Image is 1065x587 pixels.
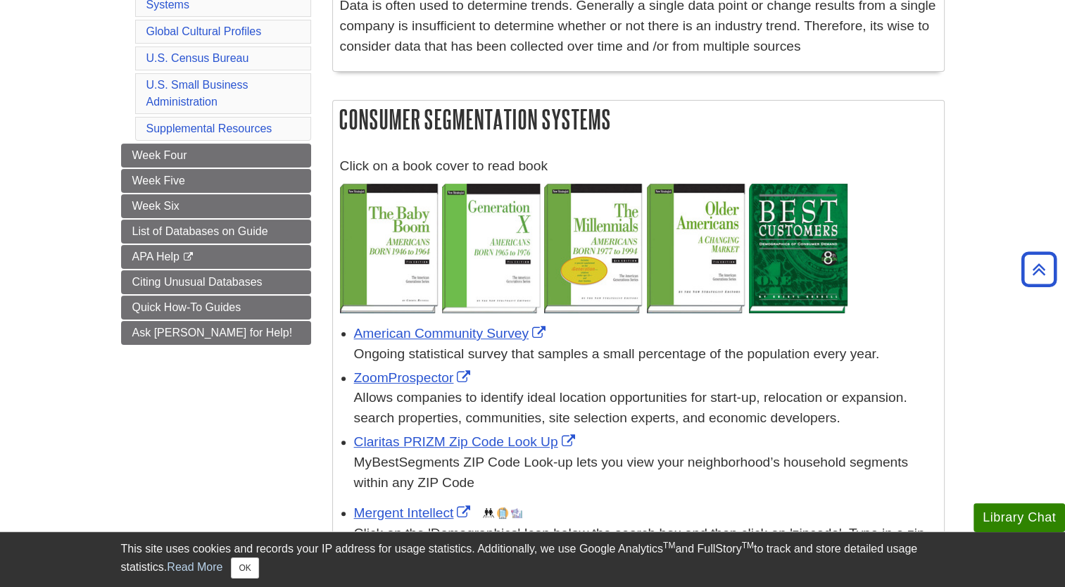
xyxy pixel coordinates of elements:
[442,184,541,313] img: Generation X: Americans Born 1965 to 1976
[121,245,311,269] a: APA Help
[354,344,937,365] div: Ongoing statistical survey that samples a small percentage of the population every year.
[497,507,508,519] img: Company Information
[121,321,311,345] a: Ask [PERSON_NAME] for Help!
[167,561,222,573] a: Read More
[121,296,311,320] a: Quick How-To Guides
[132,225,268,237] span: List of Databases on Guide
[354,326,549,341] a: Link opens in new window
[340,184,439,313] img: The Baby Boom: Americans Born 1946 to 1964
[749,184,847,313] img: Best Customers: Demographics of Consumer Demand
[182,253,194,262] i: This link opens in a new window
[121,194,311,218] a: Week Six
[132,149,187,161] span: Week Four
[121,169,311,193] a: Week Five
[354,388,937,429] div: Allows companies to identify ideal location opportunities for start-up, relocation or expansion. ...
[132,301,241,313] span: Quick How-To Guides
[132,200,179,212] span: Week Six
[511,507,522,519] img: Industry Report
[354,505,474,520] a: Link opens in new window
[132,327,293,339] span: Ask [PERSON_NAME] for Help!
[340,156,937,177] p: Click on a book cover to read book
[146,79,248,108] a: U.S. Small Business Administration
[146,25,262,37] a: Global Cultural Profiles
[333,101,944,138] h2: Consumer Segmentation Systems
[354,434,579,449] a: Link opens in new window
[121,541,945,579] div: This site uses cookies and records your IP address for usage statistics. Additionally, we use Goo...
[663,541,675,550] sup: TM
[121,270,311,294] a: Citing Unusual Databases
[483,507,494,519] img: Demographics
[354,453,937,493] div: MyBestSegments ZIP Code Look-up lets you view your neighborhood’s household segments within any Z...
[132,251,179,263] span: APA Help
[973,503,1065,532] button: Library Chat
[146,122,272,134] a: Supplemental Resources
[132,276,263,288] span: Citing Unusual Databases
[231,557,258,579] button: Close
[146,52,249,64] a: U.S. Census Bureau
[354,524,937,584] div: Click on the 'Demographics' Icon below the search box and then click on 'zipcode'. Type in a zip ...
[132,175,185,187] span: Week Five
[647,184,745,313] img: Older Americans: A Changing Market
[742,541,754,550] sup: TM
[354,370,474,385] a: Link opens in new window
[544,184,643,313] img: The Millennials: Americans Born 1977 to 1994
[1016,260,1061,279] a: Back to Top
[121,144,311,168] a: Week Four
[121,220,311,244] a: List of Databases on Guide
